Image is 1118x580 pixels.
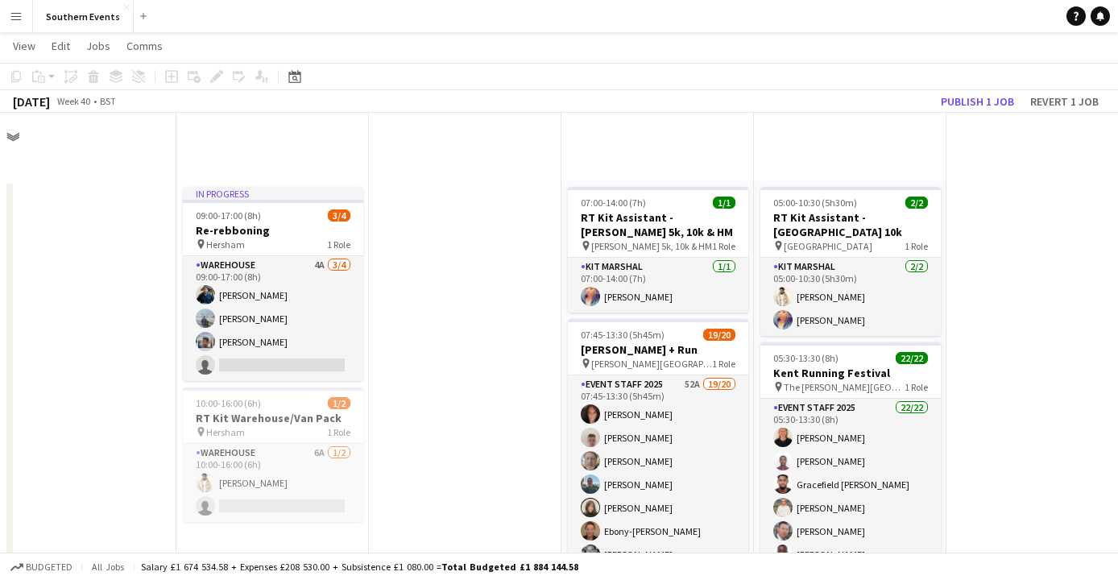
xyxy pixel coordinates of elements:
span: 05:30-13:30 (8h) [773,352,838,364]
button: Southern Events [33,1,134,32]
div: [DATE] [13,93,50,110]
span: 1 Role [712,240,735,252]
span: 10:00-16:00 (6h) [196,397,261,409]
span: The [PERSON_NAME][GEOGRAPHIC_DATA] [784,381,905,393]
span: [PERSON_NAME] 5k, 10k & HM [591,240,712,252]
app-card-role: Warehouse4A3/409:00-17:00 (8h)[PERSON_NAME][PERSON_NAME][PERSON_NAME] [183,256,363,381]
div: Salary £1 674 534.58 + Expenses £208 530.00 + Subsistence £1 080.00 = [141,561,578,573]
app-job-card: In progress09:00-17:00 (8h)3/4Re-rebboning Hersham1 RoleWarehouse4A3/409:00-17:00 (8h)[PERSON_NAM... [183,187,363,381]
h3: Kent Running Festival [760,366,941,380]
span: Week 40 [53,95,93,107]
span: 09:00-17:00 (8h) [196,209,261,222]
span: 1/1 [713,197,735,209]
span: 1 Role [905,381,928,393]
app-card-role: Kit Marshal1/107:00-14:00 (7h)[PERSON_NAME] [568,258,748,313]
span: 1 Role [712,358,735,370]
span: Jobs [86,39,110,53]
span: Total Budgeted £1 884 144.58 [441,561,578,573]
span: 2/2 [905,197,928,209]
h3: RT Kit Assistant - [GEOGRAPHIC_DATA] 10k [760,210,941,239]
app-card-role: Kit Marshal2/205:00-10:30 (5h30m)[PERSON_NAME][PERSON_NAME] [760,258,941,336]
span: All jobs [89,561,127,573]
span: 1 Role [327,426,350,438]
app-job-card: 10:00-16:00 (6h)1/2RT Kit Warehouse/Van Pack Hersham1 RoleWarehouse6A1/210:00-16:00 (6h)[PERSON_N... [183,387,363,522]
span: Edit [52,39,70,53]
h3: Re-rebboning [183,223,363,238]
span: Hersham [206,238,245,251]
app-job-card: 05:00-10:30 (5h30m)2/2RT Kit Assistant - [GEOGRAPHIC_DATA] 10k [GEOGRAPHIC_DATA]1 RoleKit Marshal... [760,187,941,336]
span: 3/4 [328,209,350,222]
button: Budgeted [8,558,75,576]
span: 1 Role [327,238,350,251]
span: [PERSON_NAME][GEOGRAPHIC_DATA], [GEOGRAPHIC_DATA], [GEOGRAPHIC_DATA] [591,358,712,370]
a: Comms [120,35,169,56]
app-card-role: Warehouse6A1/210:00-16:00 (6h)[PERSON_NAME] [183,444,363,522]
a: Jobs [80,35,117,56]
button: Revert 1 job [1024,91,1105,112]
div: BST [100,95,116,107]
span: 05:00-10:30 (5h30m) [773,197,857,209]
app-job-card: 07:45-13:30 (5h45m)19/20[PERSON_NAME] + Run [PERSON_NAME][GEOGRAPHIC_DATA], [GEOGRAPHIC_DATA], [G... [568,319,748,557]
span: 1 Role [905,240,928,252]
span: [GEOGRAPHIC_DATA] [784,240,872,252]
a: Edit [45,35,77,56]
span: Budgeted [26,561,72,573]
span: 22/22 [896,352,928,364]
button: Publish 1 job [934,91,1021,112]
app-job-card: 07:00-14:00 (7h)1/1RT Kit Assistant - [PERSON_NAME] 5k, 10k & HM [PERSON_NAME] 5k, 10k & HM1 Role... [568,187,748,313]
h3: RT Kit Assistant - [PERSON_NAME] 5k, 10k & HM [568,210,748,239]
span: View [13,39,35,53]
a: View [6,35,42,56]
span: Hersham [206,426,245,438]
span: 07:45-13:30 (5h45m) [581,329,665,341]
h3: RT Kit Warehouse/Van Pack [183,411,363,425]
span: Comms [126,39,163,53]
span: 1/2 [328,397,350,409]
span: 07:00-14:00 (7h) [581,197,646,209]
span: 19/20 [703,329,735,341]
h3: [PERSON_NAME] + Run [568,342,748,357]
div: In progress [183,187,363,200]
